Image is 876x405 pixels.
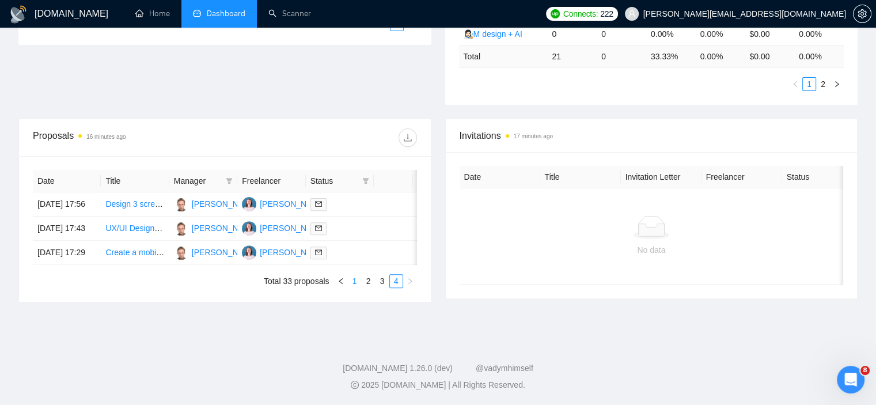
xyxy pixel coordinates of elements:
[242,223,326,232] a: TS[PERSON_NAME]
[551,9,560,18] img: upwork-logo.png
[242,197,256,211] img: TS
[745,45,794,67] td: $ 0.00
[597,22,646,45] td: 0
[101,192,169,217] td: Design 3 screen clickable prototype
[404,17,418,31] button: right
[376,275,389,287] a: 3
[33,170,101,192] th: Date
[174,245,188,260] img: YO
[460,128,844,143] span: Invitations
[854,9,871,18] span: setting
[33,128,225,147] div: Proposals
[802,77,816,91] li: 1
[33,217,101,241] td: [DATE] 17:43
[788,77,802,91] button: left
[174,197,188,211] img: YO
[242,221,256,236] img: TS
[242,199,326,208] a: TS[PERSON_NAME]
[315,200,322,207] span: mail
[407,278,414,285] span: right
[792,81,799,88] span: left
[174,247,258,256] a: YO[PERSON_NAME]
[9,5,28,24] img: logo
[351,381,359,389] span: copyright
[101,217,169,241] td: UX/UI Designer – Phase 1: Redesign of Our Showcase Website Homepage (Lead Generation)
[621,166,701,188] th: Invitation Letter
[33,241,101,265] td: [DATE] 17:29
[9,379,867,391] div: 2025 [DOMAIN_NAME] | All Rights Reserved.
[242,247,326,256] a: TS[PERSON_NAME]
[597,45,646,67] td: 0
[135,9,170,18] a: homeHome
[207,9,245,18] span: Dashboard
[745,22,794,45] td: $0.00
[782,166,863,188] th: Status
[547,45,597,67] td: 21
[360,172,371,190] span: filter
[260,198,326,210] div: [PERSON_NAME]
[237,170,305,192] th: Freelancer
[33,192,101,217] td: [DATE] 17:56
[600,7,613,20] span: 222
[514,133,553,139] time: 17 minutes ago
[192,222,258,234] div: [PERSON_NAME]
[833,81,840,88] span: right
[334,274,348,288] li: Previous Page
[459,45,548,67] td: Total
[376,274,389,288] li: 3
[794,22,844,45] td: 0.00%
[174,221,188,236] img: YO
[315,225,322,232] span: mail
[101,241,169,265] td: Create a mobile-first wireframe for a Product Detail Page (PDP) of our site
[816,77,830,91] li: 2
[788,77,802,91] li: Previous Page
[696,22,745,45] td: 0.00%
[223,172,235,190] span: filter
[460,166,540,188] th: Date
[646,22,696,45] td: 0.00%
[337,278,344,285] span: left
[105,199,233,209] a: Design 3 screen clickable prototype
[701,166,782,188] th: Freelancer
[628,10,636,18] span: user
[105,224,443,233] a: UX/UI Designer – Phase 1: Redesign of Our Showcase Website Homepage (Lead Generation)
[348,275,361,287] a: 1
[646,45,696,67] td: 33.33 %
[268,9,311,18] a: searchScanner
[563,7,598,20] span: Connects:
[260,222,326,234] div: [PERSON_NAME]
[403,274,417,288] li: Next Page
[540,166,621,188] th: Title
[193,9,201,17] span: dashboard
[169,170,237,192] th: Manager
[860,366,870,375] span: 8
[803,78,816,90] a: 1
[362,274,376,288] li: 2
[226,177,233,184] span: filter
[404,17,418,31] li: Next Page
[830,77,844,91] li: Next Page
[315,249,322,256] span: mail
[390,275,403,287] a: 4
[362,275,375,287] a: 2
[837,366,864,393] iframe: Intercom live chat
[830,77,844,91] button: right
[376,17,390,31] li: Previous Page
[469,244,835,256] div: No data
[174,175,221,187] span: Manager
[343,364,453,373] a: [DOMAIN_NAME] 1.26.0 (dev)
[389,274,403,288] li: 4
[242,245,256,260] img: TS
[547,22,597,45] td: 0
[362,177,369,184] span: filter
[476,364,533,373] a: @vadymhimself
[403,274,417,288] button: right
[105,248,370,257] a: Create a mobile-first wireframe for a Product Detail Page (PDP) of our site
[399,128,417,147] button: download
[399,133,416,142] span: download
[192,246,258,259] div: [PERSON_NAME]
[853,9,871,18] a: setting
[86,134,126,140] time: 16 minutes ago
[174,223,258,232] a: YO[PERSON_NAME]
[264,274,329,288] li: Total 33 proposals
